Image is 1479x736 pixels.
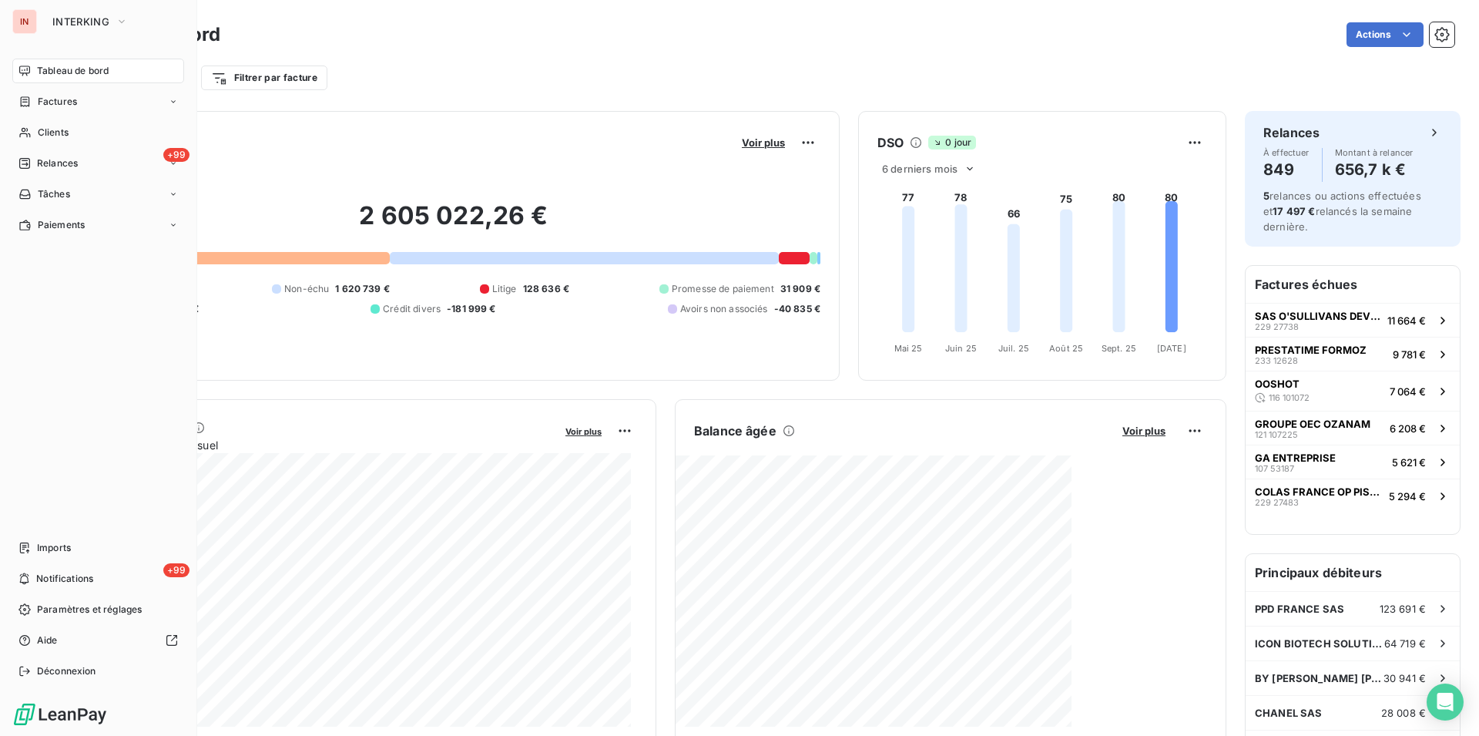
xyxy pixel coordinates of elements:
[52,15,109,28] span: INTERKING
[1263,190,1269,202] span: 5
[12,702,108,727] img: Logo LeanPay
[672,282,774,296] span: Promesse de paiement
[12,9,37,34] div: IN
[1389,490,1426,502] span: 5 294 €
[1118,424,1170,438] button: Voir plus
[1255,707,1323,719] span: CHANEL SAS
[1255,464,1294,473] span: 107 53187
[1255,637,1384,650] span: ICON BIOTECH SOLUTION
[1246,266,1460,303] h6: Factures échues
[1102,343,1136,354] tspan: Sept. 25
[1384,637,1426,650] span: 64 719 €
[1427,684,1464,721] div: Open Intercom Messenger
[1335,148,1414,157] span: Montant à relancer
[1255,430,1298,439] span: 121 107225
[87,200,820,247] h2: 2 605 022,26 €
[1255,310,1381,322] span: SAS O'SULLIVANS DEVELOPMENT
[38,218,85,232] span: Paiements
[38,187,70,201] span: Tâches
[561,424,606,438] button: Voir plus
[37,664,96,678] span: Déconnexion
[201,66,327,90] button: Filtrer par facture
[163,563,189,577] span: +99
[894,343,923,354] tspan: Mai 25
[37,603,142,617] span: Paramètres et réglages
[1390,385,1426,398] span: 7 064 €
[694,422,776,440] h6: Balance âgée
[447,302,496,316] span: -181 999 €
[1269,393,1310,402] span: 116 101072
[163,148,189,162] span: +99
[1246,554,1460,591] h6: Principaux débiteurs
[1263,157,1310,182] h4: 849
[1246,479,1460,513] button: COLAS FRANCE OP PISTE 1229 274835 294 €
[37,64,109,78] span: Tableau de bord
[523,282,569,296] span: 128 636 €
[1246,303,1460,337] button: SAS O'SULLIVANS DEVELOPMENT229 2773811 664 €
[37,156,78,170] span: Relances
[1380,603,1426,615] span: 123 691 €
[38,95,77,109] span: Factures
[1246,445,1460,479] button: GA ENTREPRISE107 531875 621 €
[12,628,184,653] a: Aide
[38,126,69,139] span: Clients
[1393,348,1426,361] span: 9 781 €
[780,282,820,296] span: 31 909 €
[1347,22,1424,47] button: Actions
[1255,322,1299,331] span: 229 27738
[945,343,977,354] tspan: Juin 25
[1255,672,1383,684] span: BY [PERSON_NAME] [PERSON_NAME] COMPANIES
[1255,452,1336,464] span: GA ENTREPRISE
[1246,337,1460,371] button: PRESTATIME FORMOZ233 126289 781 €
[1255,344,1367,356] span: PRESTATIME FORMOZ
[1392,456,1426,469] span: 5 621 €
[492,282,517,296] span: Litige
[37,633,58,647] span: Aide
[998,343,1029,354] tspan: Juil. 25
[335,282,390,296] span: 1 620 739 €
[87,437,555,453] span: Chiffre d'affaires mensuel
[284,282,329,296] span: Non-échu
[1263,123,1320,142] h6: Relances
[1255,418,1370,430] span: GROUPE OEC OZANAM
[565,426,602,437] span: Voir plus
[1157,343,1186,354] tspan: [DATE]
[1049,343,1083,354] tspan: Août 25
[1122,425,1165,437] span: Voir plus
[383,302,441,316] span: Crédit divers
[36,572,93,586] span: Notifications
[1246,371,1460,411] button: OOSHOT116 1010727 064 €
[774,302,820,316] span: -40 835 €
[1335,157,1414,182] h4: 656,7 k €
[1255,356,1298,365] span: 233 12628
[928,136,976,150] span: 0 jour
[37,541,71,555] span: Imports
[877,133,904,152] h6: DSO
[680,302,768,316] span: Avoirs non associés
[737,136,790,150] button: Voir plus
[1255,378,1300,390] span: OOSHOT
[1263,190,1421,233] span: relances ou actions effectuées et relancés la semaine dernière.
[1273,205,1315,217] span: 17 497 €
[742,136,785,149] span: Voir plus
[1390,422,1426,435] span: 6 208 €
[1387,314,1426,327] span: 11 664 €
[1381,707,1426,719] span: 28 008 €
[882,163,957,175] span: 6 derniers mois
[1255,486,1383,498] span: COLAS FRANCE OP PISTE 1
[1383,672,1426,684] span: 30 941 €
[1246,411,1460,445] button: GROUPE OEC OZANAM121 1072256 208 €
[1255,603,1344,615] span: PPD FRANCE SAS
[1255,498,1299,507] span: 229 27483
[1263,148,1310,157] span: À effectuer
